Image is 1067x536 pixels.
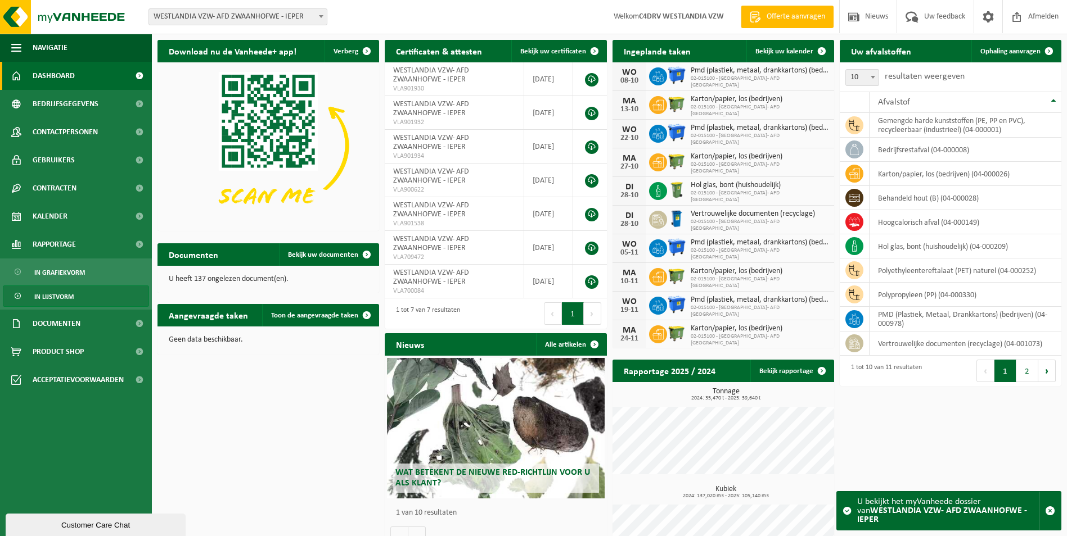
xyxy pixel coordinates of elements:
td: PMD (Plastiek, Metaal, Drankkartons) (bedrijven) (04-000978) [870,307,1061,331]
span: VLA901932 [393,118,515,127]
a: In lijstvorm [3,285,149,307]
span: VLA900622 [393,185,515,194]
div: 08-10 [618,77,641,85]
button: Next [1038,360,1056,382]
img: WB-1100-HPE-BE-01 [667,123,686,142]
span: WESTLANDIA VZW- AFD ZWAANHOFWE - IEPER [149,9,327,25]
div: 19-11 [618,306,641,314]
span: Offerte aanvragen [764,11,828,22]
h2: Rapportage 2025 / 2024 [613,360,727,381]
a: Ophaling aanvragen [971,40,1060,62]
div: WO [618,297,641,306]
div: 28-10 [618,220,641,228]
h2: Aangevraagde taken [157,304,259,326]
span: Rapportage [33,230,76,258]
span: WESTLANDIA VZW- AFD ZWAANHOFWE - IEPER [393,201,469,219]
h2: Uw afvalstoffen [840,40,922,62]
div: 05-11 [618,249,641,257]
span: WESTLANDIA VZW- AFD ZWAANHOFWE - IEPER [393,167,469,185]
span: Karton/papier, los (bedrijven) [691,267,829,276]
div: 10-11 [618,278,641,285]
p: 1 van 10 resultaten [396,509,601,517]
td: [DATE] [524,62,573,96]
button: 1 [994,360,1016,382]
div: DI [618,183,641,192]
span: Bekijk uw certificaten [520,48,586,55]
span: WESTLANDIA VZW- AFD ZWAANHOFWE - IEPER [393,100,469,117]
h3: Kubiek [618,485,834,499]
span: Bedrijfsgegevens [33,90,98,118]
td: polyethyleentereftalaat (PET) naturel (04-000252) [870,258,1061,283]
span: 02-015100 - [GEOGRAPHIC_DATA]- AFD [GEOGRAPHIC_DATA] [691,305,829,318]
a: Bekijk uw certificaten [511,40,606,62]
span: Wat betekent de nieuwe RED-richtlijn voor u als klant? [395,468,590,488]
span: Bekijk uw documenten [288,251,358,258]
span: 02-015100 - [GEOGRAPHIC_DATA]- AFD [GEOGRAPHIC_DATA] [691,219,829,232]
span: Contracten [33,174,76,202]
td: [DATE] [524,130,573,163]
td: [DATE] [524,197,573,231]
span: Karton/papier, los (bedrijven) [691,152,829,161]
div: MA [618,326,641,335]
h3: Tonnage [618,388,834,401]
button: 1 [562,302,584,325]
span: WESTLANDIA VZW- AFD ZWAANHOFWE - IEPER [148,8,327,25]
div: WO [618,240,641,249]
a: Bekijk uw kalender [746,40,833,62]
span: 02-015100 - [GEOGRAPHIC_DATA]- AFD [GEOGRAPHIC_DATA] [691,104,829,117]
span: 2024: 137,020 m3 - 2025: 105,140 m3 [618,493,834,499]
span: VLA901934 [393,152,515,161]
img: WB-1100-HPE-BE-01 [667,238,686,257]
td: [DATE] [524,265,573,298]
a: In grafiekvorm [3,261,149,283]
div: MA [618,269,641,278]
span: 02-015100 - [GEOGRAPHIC_DATA]- AFD [GEOGRAPHIC_DATA] [691,190,829,203]
span: WESTLANDIA VZW- AFD ZWAANHOFWE - IEPER [393,235,469,252]
span: VLA901930 [393,84,515,93]
span: In lijstvorm [34,286,74,307]
a: Bekijk rapportage [750,360,833,382]
p: U heeft 137 ongelezen document(en). [169,275,368,283]
div: 22-10 [618,134,641,142]
iframe: chat widget [6,511,188,536]
div: 27-10 [618,163,641,171]
span: Dashboard [33,62,75,90]
a: Toon de aangevraagde taken [262,304,378,326]
span: Karton/papier, los (bedrijven) [691,324,829,333]
a: Alle artikelen [536,333,606,356]
span: 02-015100 - [GEOGRAPHIC_DATA]- AFD [GEOGRAPHIC_DATA] [691,161,829,175]
td: gemengde harde kunststoffen (PE, PP en PVC), recycleerbaar (industrieel) (04-000001) [870,113,1061,138]
span: Documenten [33,310,80,338]
span: Afvalstof [878,98,910,107]
td: [DATE] [524,231,573,265]
div: 1 tot 7 van 7 resultaten [390,301,460,326]
span: Gebruikers [33,146,75,174]
td: [DATE] [524,96,573,130]
a: Offerte aanvragen [741,6,834,28]
span: VLA700084 [393,287,515,296]
strong: WESTLANDIA VZW- AFD ZWAANHOFWE - IEPER [857,506,1027,524]
span: Pmd (plastiek, metaal, drankkartons) (bedrijven) [691,66,829,75]
img: WB-1100-HPE-GN-50 [667,94,686,113]
h2: Download nu de Vanheede+ app! [157,40,308,62]
td: hol glas, bont (huishoudelijk) (04-000209) [870,234,1061,258]
span: Karton/papier, los (bedrijven) [691,95,829,104]
td: hoogcalorisch afval (04-000149) [870,210,1061,234]
span: 10 [846,70,879,85]
div: DI [618,211,641,220]
td: polypropyleen (PP) (04-000330) [870,283,1061,307]
span: Hol glas, bont (huishoudelijk) [691,181,829,190]
span: In grafiekvorm [34,262,85,283]
div: MA [618,97,641,106]
span: 2024: 35,470 t - 2025: 39,640 t [618,396,834,401]
span: WESTLANDIA VZW- AFD ZWAANHOFWE - IEPER [393,134,469,151]
td: [DATE] [524,163,573,197]
td: karton/papier, los (bedrijven) (04-000026) [870,162,1061,186]
strong: C4DRV WESTLANDIA VZW [639,12,724,21]
span: Toon de aangevraagde taken [271,312,358,319]
div: 24-11 [618,335,641,343]
span: 02-015100 - [GEOGRAPHIC_DATA]- AFD [GEOGRAPHIC_DATA] [691,133,829,146]
button: Verberg [325,40,378,62]
span: Pmd (plastiek, metaal, drankkartons) (bedrijven) [691,296,829,305]
img: WB-1100-HPE-BE-01 [667,66,686,85]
